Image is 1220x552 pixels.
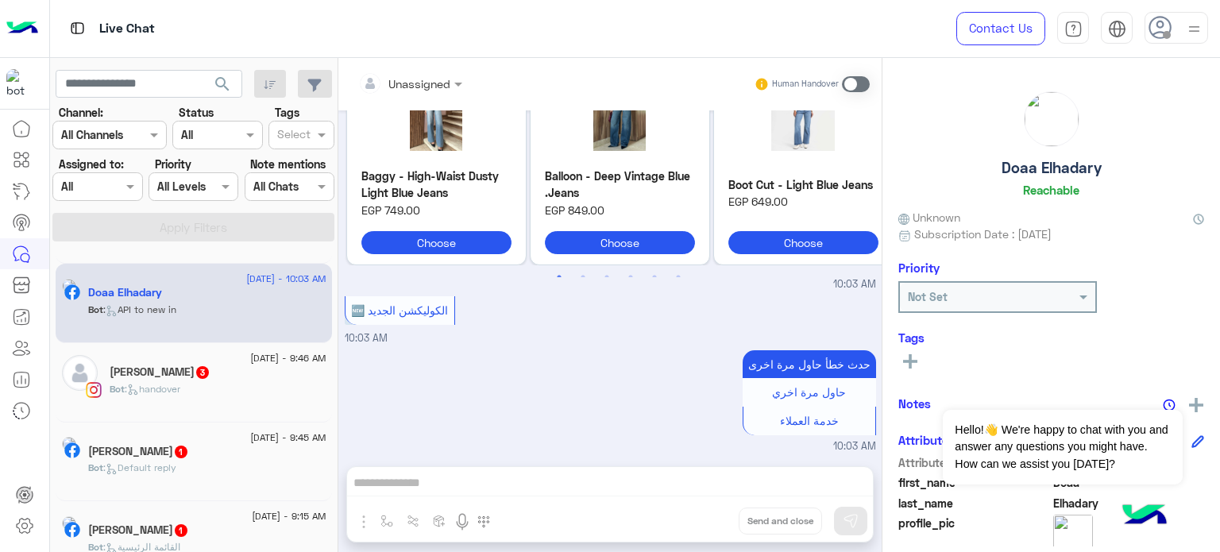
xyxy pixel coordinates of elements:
[203,70,242,104] button: search
[64,442,80,458] img: Facebook
[175,524,187,537] span: 1
[62,355,98,391] img: defaultAdmin.png
[545,71,695,151] img: CZ-BALLON-7783-_2.jpg
[196,366,209,379] span: 3
[110,365,210,379] h5: Haneen Yazid
[62,516,76,531] img: picture
[898,495,1050,511] span: last_name
[1108,20,1126,38] img: tab
[88,286,162,299] h5: Doaa Elhadary
[246,272,326,286] span: [DATE] - 10:03 AM
[898,396,931,411] h6: Notes
[898,209,960,226] span: Unknown
[1184,19,1204,39] img: profile
[833,277,876,292] span: 10:03 AM
[1023,183,1079,197] h6: Reachable
[213,75,232,94] span: search
[772,385,846,399] span: حاول مرة اخري
[52,213,334,241] button: Apply Filters
[956,12,1045,45] a: Contact Us
[88,303,103,315] span: Bot
[743,350,876,378] p: 15/8/2025, 10:03 AM
[623,269,639,285] button: 4 of 3
[739,508,822,535] button: Send and close
[898,261,940,275] h6: Priority
[175,446,187,458] span: 1
[88,461,103,473] span: Bot
[345,332,388,344] span: 10:03 AM
[103,303,176,315] span: : API to new in
[1057,12,1089,45] a: tab
[1002,159,1102,177] h5: Doaa Elhadary
[728,176,878,193] p: Boot Cut - Light Blue Jeans
[361,231,512,254] button: Choose
[6,12,38,45] img: Logo
[250,430,326,445] span: [DATE] - 9:45 AM
[110,383,125,395] span: Bot
[179,104,214,121] label: Status
[914,226,1052,242] span: Subscription Date : [DATE]
[728,71,878,151] img: CZ-BC-7740-_1-459942.jpg
[1064,20,1083,38] img: tab
[943,410,1182,484] span: Hello!👋 We're happy to chat with you and answer any questions you might have. How can we assist y...
[551,269,567,285] button: 1 of 3
[898,454,1050,471] span: Attribute Name
[361,71,512,151] img: CZ-BG-7956-_1.jpg
[86,382,102,398] img: Instagram
[62,437,76,451] img: picture
[898,515,1050,551] span: profile_pic
[1025,92,1079,146] img: picture
[6,69,35,98] img: 919860931428189
[647,269,662,285] button: 5 of 3
[252,509,326,523] span: [DATE] - 9:15 AM
[155,156,191,172] label: Priority
[351,303,448,317] span: 🆕 الكوليكشن الجديد
[125,383,180,395] span: : handover
[772,78,839,91] small: Human Handover
[670,269,686,285] button: 6 of 3
[833,439,876,454] span: 10:03 AM
[728,231,878,254] button: Choose
[99,18,155,40] p: Live Chat
[88,445,189,458] h5: Marwa Najah
[64,284,80,300] img: Facebook
[64,522,80,538] img: Facebook
[275,125,311,146] div: Select
[62,279,76,293] img: picture
[250,156,326,172] label: Note mentions
[599,269,615,285] button: 3 of 3
[898,433,955,447] h6: Attributes
[103,461,176,473] span: : Default reply
[88,523,189,537] h5: Amina Mahmoud
[361,168,512,202] p: Baggy - High-Waist Dusty Light Blue Jeans
[1053,495,1205,511] span: Elhadary
[361,202,512,218] span: EGP 749.00
[898,330,1204,345] h6: Tags
[250,351,326,365] span: [DATE] - 9:46 AM
[728,193,878,210] span: EGP 649.00
[575,269,591,285] button: 2 of 3
[780,414,839,427] span: خدمة العملاء
[545,168,695,202] p: Balloon - Deep Vintage Blue Jeans.
[898,474,1050,491] span: first_name
[275,104,299,121] label: Tags
[1117,488,1172,544] img: hulul-logo.png
[545,202,695,218] span: EGP 849.00
[545,231,695,254] button: Choose
[59,104,103,121] label: Channel:
[59,156,124,172] label: Assigned to:
[1189,398,1203,412] img: add
[68,18,87,38] img: tab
